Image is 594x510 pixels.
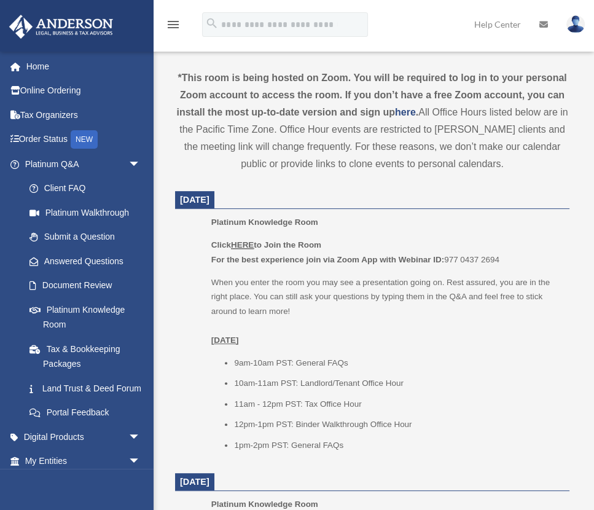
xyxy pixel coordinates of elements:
a: Document Review [17,273,159,298]
li: 1pm-2pm PST: General FAQs [234,438,561,453]
li: 9am-10am PST: General FAQs [234,356,561,371]
a: Portal Feedback [17,401,159,425]
strong: *This room is being hosted on Zoom. You will be required to log in to your personal Zoom account ... [176,73,566,117]
b: Click to Join the Room [211,240,321,249]
img: User Pic [566,15,585,33]
a: here [395,107,416,117]
a: Order StatusNEW [9,127,159,152]
span: [DATE] [180,195,209,205]
a: My Entitiesarrow_drop_down [9,449,159,474]
a: Submit a Question [17,225,159,249]
a: Online Ordering [9,79,159,103]
a: Home [9,54,159,79]
a: Platinum Walkthrough [17,200,159,225]
i: menu [166,17,181,32]
p: When you enter the room you may see a presentation going on. Rest assured, you are in the right p... [211,275,561,348]
a: Tax & Bookkeeping Packages [17,337,159,376]
div: All Office Hours listed below are in the Pacific Time Zone. Office Hour events are restricted to ... [175,69,569,173]
p: 977 0437 2694 [211,238,561,267]
div: NEW [71,130,98,149]
a: Tax Organizers [9,103,159,127]
span: arrow_drop_down [128,425,153,450]
a: Digital Productsarrow_drop_down [9,425,159,449]
span: Platinum Knowledge Room [211,500,318,509]
u: [DATE] [211,335,239,345]
a: Answered Questions [17,249,159,273]
a: Land Trust & Deed Forum [17,376,159,401]
b: For the best experience join via Zoom App with Webinar ID: [211,255,444,264]
li: 12pm-1pm PST: Binder Walkthrough Office Hour [234,417,561,432]
a: Client FAQ [17,176,159,201]
u: HERE [231,240,254,249]
span: Platinum Knowledge Room [211,218,318,227]
a: Platinum Knowledge Room [17,297,153,337]
a: Platinum Q&Aarrow_drop_down [9,152,159,176]
i: search [205,17,219,30]
span: arrow_drop_down [128,449,153,474]
li: 10am-11am PST: Landlord/Tenant Office Hour [234,376,561,391]
strong: . [416,107,418,117]
img: Anderson Advisors Platinum Portal [6,15,117,39]
span: arrow_drop_down [128,152,153,177]
span: [DATE] [180,477,209,487]
li: 11am - 12pm PST: Tax Office Hour [234,397,561,412]
a: menu [166,22,181,32]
